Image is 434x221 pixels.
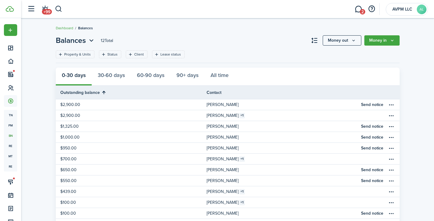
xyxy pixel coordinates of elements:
[357,197,400,208] a: Open menu
[388,188,395,195] button: Open menu
[207,143,357,153] a: [PERSON_NAME]
[388,155,395,163] button: Open menu
[99,50,121,58] filter-tag: Open filter
[4,151,17,161] a: mt
[388,123,395,130] button: Open menu
[323,35,361,46] button: Money out
[207,178,239,183] table-profile-info-text: [PERSON_NAME]
[207,112,239,119] table-info-title: [PERSON_NAME]
[207,99,357,110] a: [PERSON_NAME]
[56,175,207,186] a: $550.00
[357,110,400,121] a: Open menu
[388,177,395,184] button: Open menu
[56,132,207,143] a: $1,000.00
[56,25,73,31] a: Dashboard
[239,189,245,194] table-counter: 1
[134,52,144,57] filter-tag-label: Client
[239,156,245,162] table-counter: 1
[388,101,395,108] button: Open menu
[366,4,377,14] button: Open resource center
[207,102,239,107] table-profile-info-text: [PERSON_NAME]
[357,99,400,110] a: Send noticeOpen menu
[388,199,395,206] button: Open menu
[4,161,17,171] span: re
[56,154,207,164] a: $700.00
[417,5,426,14] avatar-text: AL
[56,99,207,110] a: $2,900.00
[56,186,207,197] a: $439.00
[56,208,207,219] a: $100.00
[239,200,245,205] table-counter: 1
[4,110,17,120] a: tn
[361,210,383,216] a: Send notice
[4,141,17,151] a: re
[360,9,365,14] span: 2
[357,154,400,164] a: Open menu
[207,186,357,197] a: [PERSON_NAME]1
[207,121,357,132] a: [PERSON_NAME]
[4,120,17,130] a: pm
[207,124,239,129] table-profile-info-text: [PERSON_NAME]
[6,6,14,12] img: TenantCloud
[357,165,400,175] a: Send noticeOpen menu
[361,123,383,130] a: Send notice
[388,210,395,217] button: Open menu
[152,50,185,58] filter-tag: Open filter
[56,35,95,46] accounting-header-page-nav: Balances
[4,130,17,141] a: bn
[361,167,383,173] a: Send notice
[207,197,357,208] a: [PERSON_NAME]1
[357,132,400,143] a: Send noticeOpen menu
[207,199,239,206] table-info-title: [PERSON_NAME]
[78,25,93,31] span: Balances
[92,68,131,86] button: 30-60 days
[131,68,170,86] button: 60-90 days
[207,211,239,216] table-profile-info-text: [PERSON_NAME]
[207,89,357,96] th: Contact
[361,101,383,108] a: Send notice
[361,178,383,184] a: Send notice
[101,37,113,44] header-page-total: 12 Total
[107,52,118,57] filter-tag-label: Status
[388,112,395,119] button: Open menu
[207,110,357,121] a: [PERSON_NAME]1
[25,3,37,15] button: Open sidebar
[364,35,400,46] button: Open menu
[4,24,17,36] button: Open menu
[353,2,364,17] a: Messaging
[357,143,400,153] a: Send noticeOpen menu
[388,134,395,141] button: Open menu
[56,50,94,58] filter-tag: Open filter
[207,175,357,186] a: [PERSON_NAME]
[207,132,357,143] a: [PERSON_NAME]
[56,35,95,46] button: Open menu
[357,121,400,132] a: Send noticeOpen menu
[39,2,51,17] a: Notifications
[42,9,52,14] span: +99
[357,175,400,186] a: Send noticeOpen menu
[388,145,395,152] button: Open menu
[364,35,400,46] button: Money in
[56,143,207,153] a: $950.00
[56,197,207,208] a: $100.00
[207,208,357,219] a: [PERSON_NAME]
[56,165,207,175] a: $650.00
[56,35,86,46] span: Balances
[361,145,383,151] a: Send notice
[207,135,239,140] table-profile-info-text: [PERSON_NAME]
[239,113,245,118] table-counter: 1
[126,50,147,58] filter-tag: Open filter
[207,188,239,195] table-info-title: [PERSON_NAME]
[204,68,235,86] button: All time
[357,186,400,197] a: Open menu
[207,168,239,172] table-profile-info-text: [PERSON_NAME]
[388,166,395,174] button: Open menu
[390,7,414,11] span: AVPM LLC
[207,165,357,175] a: [PERSON_NAME]
[160,52,181,57] filter-tag-label: Lease status
[207,146,239,151] table-profile-info-text: [PERSON_NAME]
